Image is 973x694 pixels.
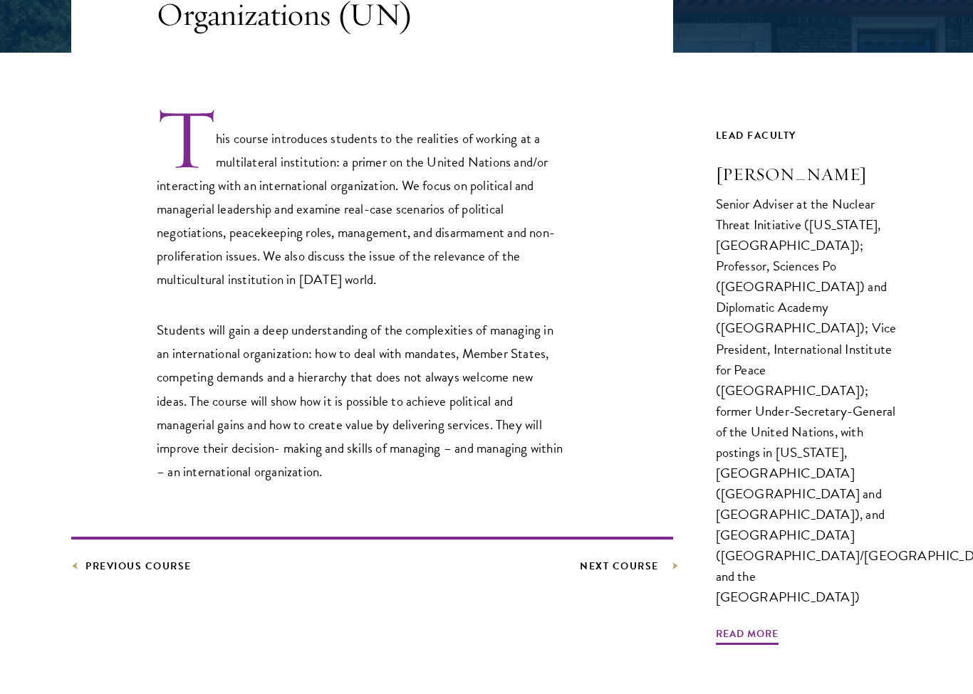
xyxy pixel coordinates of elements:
[716,162,902,186] h3: [PERSON_NAME]
[716,127,902,144] div: Lead Faculty
[580,557,673,575] a: Next Course
[71,557,192,575] a: Previous Course
[716,127,902,634] a: Lead Faculty [PERSON_NAME] Senior Adviser at the Nuclear Threat Initiative ([US_STATE], [GEOGRAPH...
[157,318,563,483] p: Students will gain a deep understanding of the complexities of managing in an international organ...
[716,625,779,647] span: Read More
[716,194,902,607] div: Senior Adviser at the Nuclear Threat Initiative ([US_STATE], [GEOGRAPHIC_DATA]); Professor, Scien...
[157,106,563,291] p: This course introduces students to the realities of working at a multilateral institution: a prim...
